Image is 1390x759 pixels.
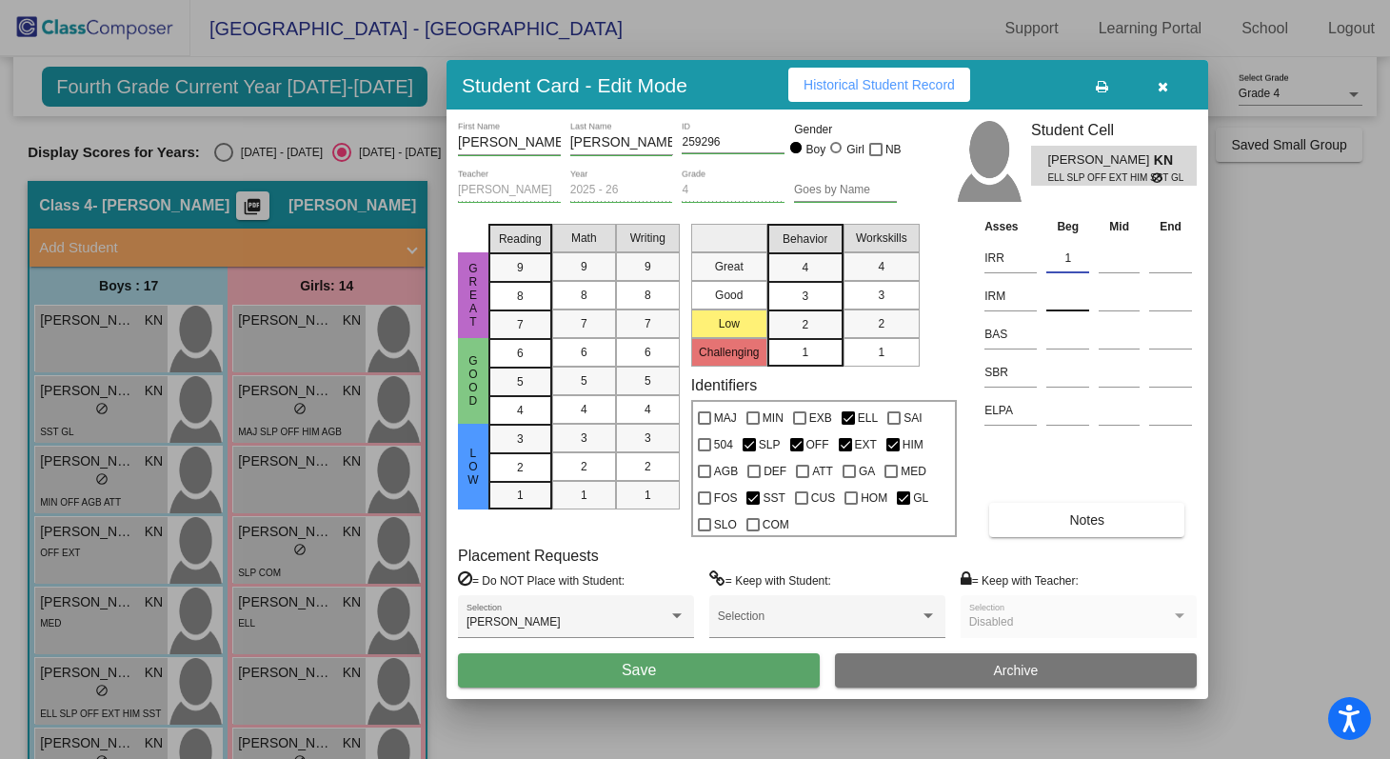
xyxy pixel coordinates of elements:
[458,184,561,197] input: teacher
[517,373,524,390] span: 5
[458,653,820,688] button: Save
[855,433,877,456] span: EXT
[806,433,829,456] span: OFF
[517,288,524,305] span: 8
[984,320,1037,349] input: assessment
[878,315,884,332] span: 2
[465,262,482,329] span: Great
[805,141,826,158] div: Boy
[794,121,897,138] mat-label: Gender
[903,433,923,456] span: HIM
[581,258,587,275] span: 9
[804,77,955,92] span: Historical Student Record
[764,460,786,483] span: DEF
[645,372,651,389] span: 5
[682,184,784,197] input: grade
[763,407,784,429] span: MIN
[783,230,827,248] span: Behavior
[622,662,656,678] span: Save
[462,73,687,97] h3: Student Card - Edit Mode
[645,429,651,447] span: 3
[645,315,651,332] span: 7
[645,487,651,504] span: 1
[994,663,1039,678] span: Archive
[465,354,482,408] span: Good
[984,396,1037,425] input: assessment
[517,345,524,362] span: 6
[984,358,1037,387] input: assessment
[1042,216,1094,237] th: Beg
[885,138,902,161] span: NB
[714,407,737,429] span: MAJ
[1031,121,1197,139] h3: Student Cell
[645,458,651,475] span: 2
[856,230,907,247] span: Workskills
[984,244,1037,272] input: assessment
[812,460,833,483] span: ATT
[499,230,542,248] span: Reading
[517,316,524,333] span: 7
[969,615,1014,629] span: Disabled
[458,570,625,589] label: = Do NOT Place with Student:
[1047,170,1151,185] span: ELL SLP OFF EXT HIM SST GL
[581,372,587,389] span: 5
[581,401,587,418] span: 4
[714,460,738,483] span: AGB
[802,288,808,305] span: 3
[858,407,878,429] span: ELL
[878,287,884,304] span: 3
[645,258,651,275] span: 9
[788,68,970,102] button: Historical Student Record
[809,407,832,429] span: EXB
[691,376,757,394] label: Identifiers
[709,570,831,589] label: = Keep with Student:
[458,547,599,565] label: Placement Requests
[835,653,1197,688] button: Archive
[794,184,897,197] input: goes by name
[517,459,524,476] span: 2
[581,487,587,504] span: 1
[581,344,587,361] span: 6
[581,287,587,304] span: 8
[465,447,482,487] span: Low
[763,487,784,509] span: SST
[467,615,561,629] span: [PERSON_NAME]
[861,487,887,509] span: HOM
[878,344,884,361] span: 1
[859,460,875,483] span: GA
[763,513,789,536] span: COM
[581,458,587,475] span: 2
[913,487,928,509] span: GL
[878,258,884,275] span: 4
[682,136,784,150] input: Enter ID
[1144,216,1197,237] th: End
[714,513,737,536] span: SLO
[802,316,808,333] span: 2
[802,259,808,276] span: 4
[759,433,781,456] span: SLP
[645,287,651,304] span: 8
[517,430,524,448] span: 3
[961,570,1079,589] label: = Keep with Teacher:
[645,344,651,361] span: 6
[989,503,1184,537] button: Notes
[714,433,733,456] span: 504
[517,402,524,419] span: 4
[1069,512,1104,528] span: Notes
[984,282,1037,310] input: assessment
[630,230,665,247] span: Writing
[517,259,524,276] span: 9
[714,487,738,509] span: FOS
[517,487,524,504] span: 1
[845,141,864,158] div: Girl
[1047,150,1153,170] span: [PERSON_NAME]
[645,401,651,418] span: 4
[581,429,587,447] span: 3
[570,184,673,197] input: year
[980,216,1042,237] th: Asses
[903,407,922,429] span: SAI
[811,487,835,509] span: CUS
[581,315,587,332] span: 7
[802,344,808,361] span: 1
[1094,216,1144,237] th: Mid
